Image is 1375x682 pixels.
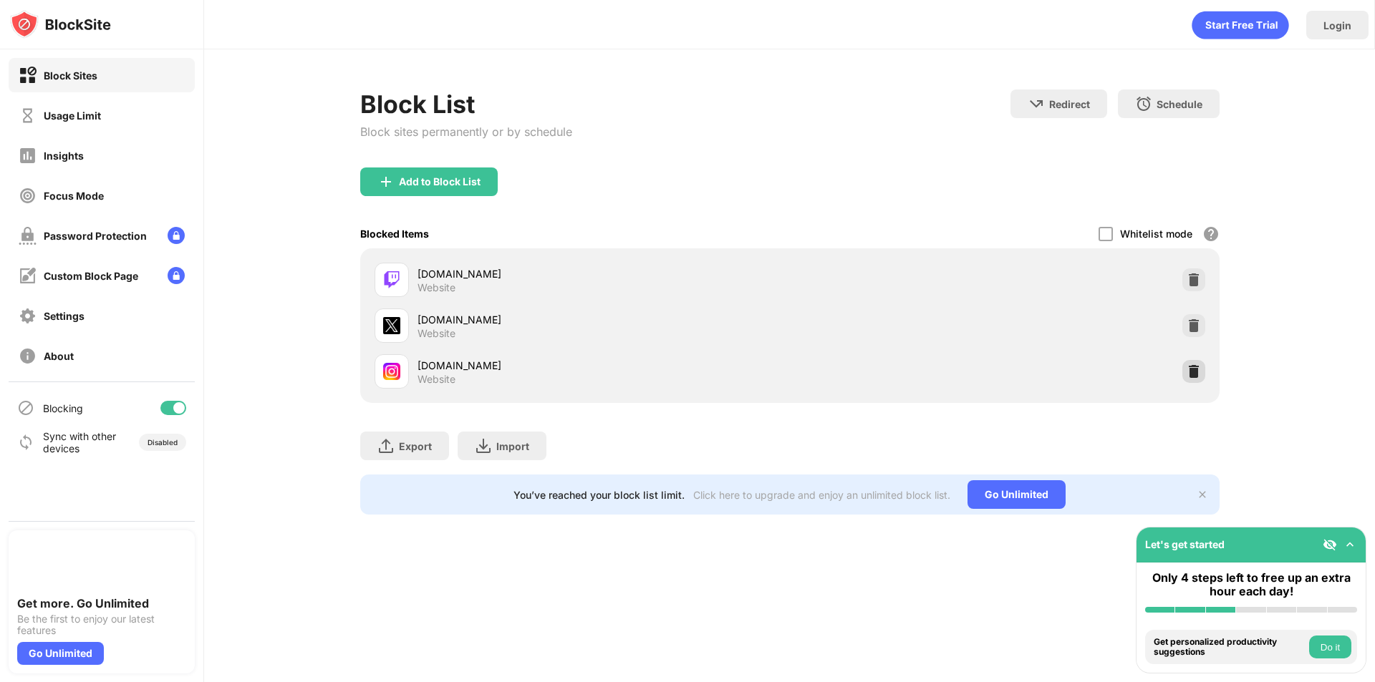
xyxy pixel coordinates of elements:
[44,109,101,122] div: Usage Limit
[43,430,117,454] div: Sync with other devices
[17,613,186,636] div: Be the first to enjoy our latest features
[10,10,111,39] img: logo-blocksite.svg
[17,539,69,590] img: push-unlimited.svg
[168,227,185,244] img: lock-menu.svg
[1323,537,1337,552] img: eye-not-visible.svg
[383,317,400,334] img: favicons
[1192,11,1289,39] div: animation
[360,228,429,240] div: Blocked Items
[148,438,178,447] div: Disabled
[44,270,138,282] div: Custom Block Page
[17,596,186,610] div: Get more. Go Unlimited
[1343,537,1357,552] img: omni-setup-toggle.svg
[19,187,37,205] img: focus-off.svg
[44,150,84,162] div: Insights
[968,480,1066,509] div: Go Unlimited
[1145,571,1357,598] div: Only 4 steps left to free up an extra hour each day!
[1120,228,1192,240] div: Whitelist mode
[1049,98,1090,110] div: Redirect
[418,358,790,373] div: [DOMAIN_NAME]
[383,363,400,380] img: favicons
[19,227,37,245] img: password-protection-off.svg
[44,69,97,82] div: Block Sites
[19,307,37,325] img: settings-off.svg
[1145,538,1225,550] div: Let's get started
[1309,635,1351,658] button: Do it
[418,281,455,294] div: Website
[19,147,37,165] img: insights-off.svg
[168,267,185,284] img: lock-menu.svg
[1197,489,1208,500] img: x-button.svg
[43,402,83,414] div: Blocking
[399,440,432,452] div: Export
[418,327,455,340] div: Website
[17,642,104,665] div: Go Unlimited
[17,434,34,451] img: sync-icon.svg
[44,230,147,242] div: Password Protection
[19,347,37,365] img: about-off.svg
[1157,98,1202,110] div: Schedule
[19,107,37,125] img: time-usage-off.svg
[496,440,529,452] div: Import
[360,89,572,119] div: Block List
[19,67,37,84] img: block-on.svg
[17,399,34,416] img: blocking-icon.svg
[418,266,790,281] div: [DOMAIN_NAME]
[513,489,685,501] div: You’ve reached your block list limit.
[693,489,950,501] div: Click here to upgrade and enjoy an unlimited block list.
[418,373,455,386] div: Website
[19,267,37,285] img: customize-block-page-off.svg
[44,190,104,202] div: Focus Mode
[1154,637,1306,658] div: Get personalized productivity suggestions
[383,271,400,288] img: favicons
[360,125,572,139] div: Block sites permanently or by schedule
[399,176,481,187] div: Add to Block List
[44,310,85,322] div: Settings
[1323,19,1351,31] div: Login
[418,312,790,327] div: [DOMAIN_NAME]
[44,350,74,362] div: About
